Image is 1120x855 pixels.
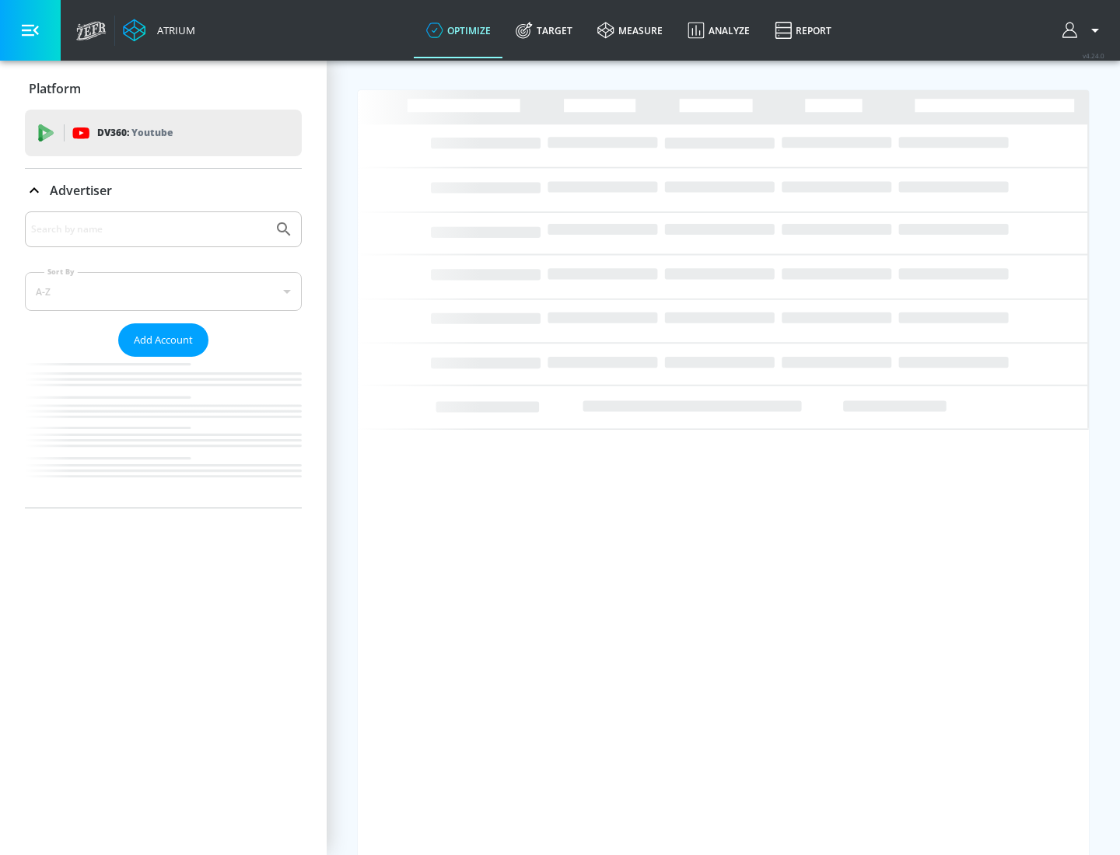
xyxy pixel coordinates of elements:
div: Advertiser [25,211,302,508]
div: DV360: Youtube [25,110,302,156]
a: Report [762,2,844,58]
span: Add Account [134,331,193,349]
p: DV360: [97,124,173,141]
a: optimize [414,2,503,58]
button: Add Account [118,323,208,357]
p: Youtube [131,124,173,141]
div: Platform [25,67,302,110]
p: Platform [29,80,81,97]
a: Atrium [123,19,195,42]
a: Target [503,2,585,58]
label: Sort By [44,267,78,277]
input: Search by name [31,219,267,239]
span: v 4.24.0 [1083,51,1104,60]
div: Atrium [151,23,195,37]
nav: list of Advertiser [25,357,302,508]
a: measure [585,2,675,58]
p: Advertiser [50,182,112,199]
div: Advertiser [25,169,302,212]
a: Analyze [675,2,762,58]
div: A-Z [25,272,302,311]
